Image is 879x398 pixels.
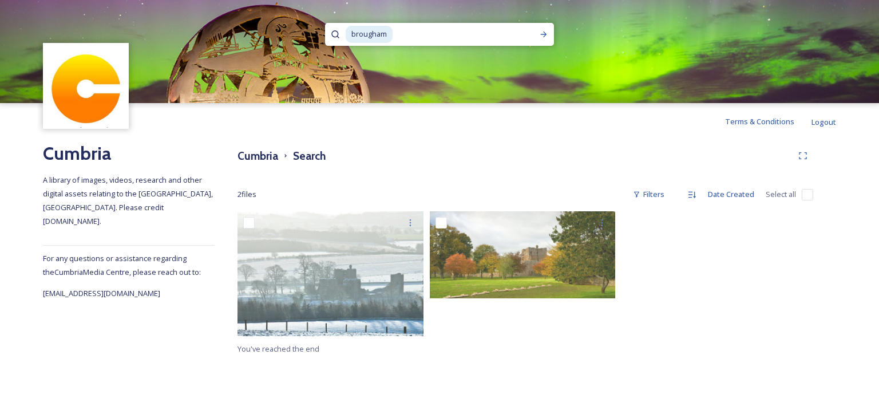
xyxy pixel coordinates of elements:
[627,183,670,206] div: Filters
[43,288,160,298] span: [EMAIL_ADDRESS][DOMAIN_NAME]
[766,189,796,200] span: Select all
[237,148,278,164] h3: Cumbria
[702,183,760,206] div: Date Created
[430,211,616,298] img: Eden Cumbria TourismEden Cumbria Tourism213.jpg
[237,344,319,354] span: You've reached the end
[43,140,215,167] h2: Cumbria
[237,211,423,336] img: Eden Cumbria TourismEden Cumbria Tourism218.jpg
[725,116,794,127] span: Terms & Conditions
[43,175,215,226] span: A library of images, videos, research and other digital assets relating to the [GEOGRAPHIC_DATA],...
[293,148,326,164] h3: Search
[237,189,256,200] span: 2 file s
[811,117,836,127] span: Logout
[43,253,201,277] span: For any questions or assistance regarding the Cumbria Media Centre, please reach out to:
[346,26,393,42] span: brougham
[725,115,811,128] a: Terms & Conditions
[45,45,128,128] img: images.jpg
